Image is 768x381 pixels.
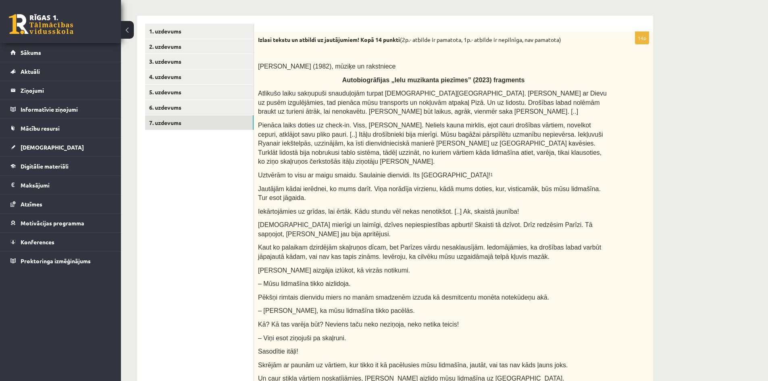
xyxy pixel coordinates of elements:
[145,115,254,130] a: 7. uzdevums
[21,200,42,208] span: Atzīmes
[258,280,350,287] span: – Mūsu lidmašīna tikko aizlidoja.
[10,176,111,194] a: Maksājumi
[258,90,607,115] span: Atlikušo laiku sakņupuši snauduļojām turpat [DEMOGRAPHIC_DATA][GEOGRAPHIC_DATA]. [PERSON_NAME] ar...
[342,77,525,83] span: Autobiogrāfijas „Ielu muzikanta piezīmes” (2023) fragments
[21,238,54,246] span: Konferences
[145,69,254,84] a: 4. uzdevums
[258,208,519,215] span: Iekārtojāmies uz grīdas, lai ērtāk. Kādu stundu vēl nekas nenotikšot. [..] Ak, skaistā jaunība!
[21,257,91,264] span: Proktoringa izmēģinājums
[258,244,601,260] span: Kaut ko palaikam dzirdējām skaļruņos dīcam, bet Parīzes vārdu nesaklausījām. Iedomājāmies, ka dro...
[10,62,111,81] a: Aktuāli
[21,81,111,100] legend: Ziņojumi
[21,49,41,56] span: Sākums
[258,348,298,355] span: Sasodītie itāļi!
[258,307,415,314] span: – [PERSON_NAME], ka mūsu lidmašīna tikko pacēlās.
[21,144,84,151] span: [DEMOGRAPHIC_DATA]
[258,36,609,44] p: (2p.- atbilde ir pamatota, 1p.- atbilde ir nepilnīga, nav pamatota)
[258,294,549,301] span: Pēkšņi rimtais dienvidu miers no manām smadzenēm izzuda kā desmitcentu monēta notekūdeņu akā.
[10,100,111,119] a: Informatīvie ziņojumi
[10,43,111,62] a: Sākums
[10,233,111,251] a: Konferences
[635,31,649,44] p: 14p
[21,68,40,75] span: Aktuāli
[10,81,111,100] a: Ziņojumi
[258,321,459,328] span: Kā? Kā tas varēja būt? Neviens taču neko neziņoja, neko netika teicis!
[9,14,73,34] a: Rīgas 1. Tālmācības vidusskola
[258,221,593,237] span: [DEMOGRAPHIC_DATA] mierīgi un laimīgi, dzīves nepiespiestības apburti! Skaisti tā dzīvot. Drīz re...
[145,54,254,69] a: 3. uzdevums
[21,219,84,227] span: Motivācijas programma
[258,36,400,43] strong: Izlasi tekstu un atbildi uz jautājumiem! Kopā 14 punkti
[21,125,60,132] span: Mācību resursi
[8,8,382,17] body: Editor, wiswyg-editor-user-answer-47433987021860
[258,122,603,165] span: Pienāca laiks doties uz check-in. Viss, [PERSON_NAME]. Neliels kauna mirklis, ejot cauri drošības...
[258,267,410,274] span: [PERSON_NAME] aizgāja izlūkot, kā virzās notikumi.
[258,362,568,369] span: Skrējām ar paunām uz vārtiem, kur tikko it kā pacēlusies mūsu lidmašīna, jautāt, vai tas nav kāds...
[21,162,69,170] span: Digitālie materiāli
[10,214,111,232] a: Motivācijas programma
[145,24,254,39] a: 1. uzdevums
[10,119,111,137] a: Mācību resursi
[258,335,346,341] span: – Viņi esot ziņojuši pa skaļruni.
[145,39,254,54] a: 2. uzdevums
[258,185,601,202] span: Jautājām kādai ierēdnei, ko mums darīt. Viņa norādīja virzienu, kādā mums doties, kur, visticamāk...
[10,157,111,175] a: Digitālie materiāli
[10,138,111,156] a: [DEMOGRAPHIC_DATA]
[21,176,111,194] legend: Maksājumi
[10,252,111,270] a: Proktoringa izmēģinājums
[21,100,111,119] legend: Informatīvie ziņojumi
[10,195,111,213] a: Atzīmes
[258,172,493,179] span: Uztvērām to visu ar maigu smaidu. Saulainie dienvidi. Its [GEOGRAPHIC_DATA]!
[145,100,254,115] a: 6. uzdevums
[491,173,493,177] sup: 1
[258,63,395,70] span: [PERSON_NAME] (1982), mūziķe un rakstniece
[145,85,254,100] a: 5. uzdevums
